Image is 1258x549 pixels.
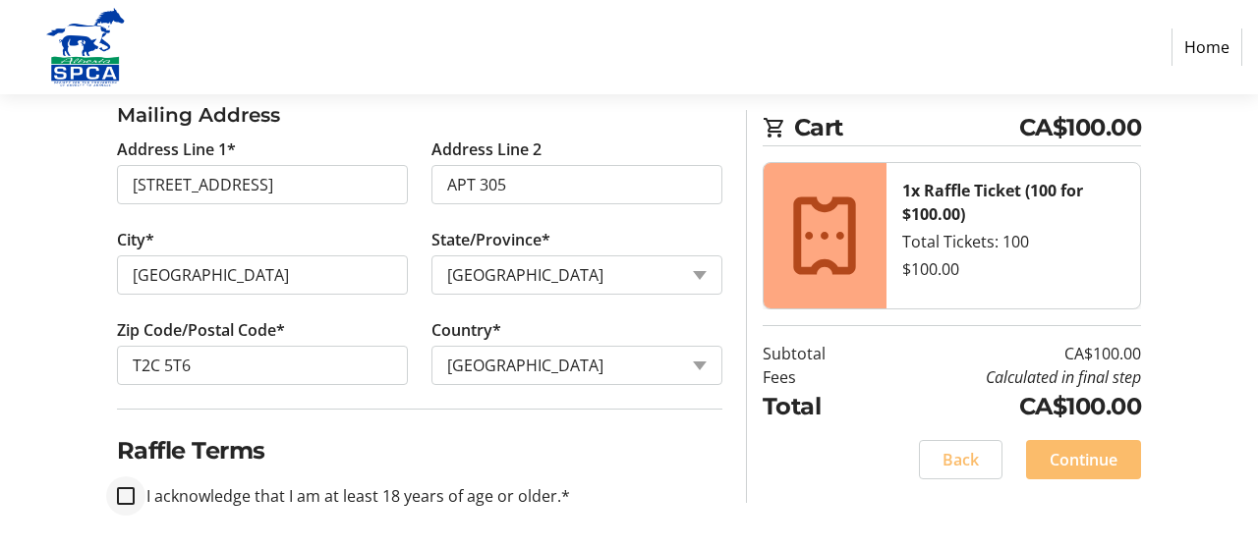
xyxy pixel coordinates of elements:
img: Alberta SPCA's Logo [16,8,155,86]
td: Total [763,389,872,424]
div: Total Tickets: 100 [902,230,1125,253]
label: State/Province* [431,228,550,251]
label: Zip Code/Postal Code* [117,318,285,342]
h2: Raffle Terms [117,433,722,468]
span: CA$100.00 [1019,110,1142,145]
input: Address [117,165,408,204]
td: CA$100.00 [872,342,1141,365]
input: Zip or Postal Code [117,346,408,385]
td: CA$100.00 [872,389,1141,424]
strong: 1x Raffle Ticket (100 for $100.00) [902,180,1083,225]
td: Fees [763,365,872,389]
span: Cart [794,110,1019,145]
td: Subtotal [763,342,872,365]
label: Address Line 1* [117,137,236,161]
input: City [117,255,408,295]
span: Back [943,448,979,471]
a: Home [1172,28,1242,66]
td: Calculated in final step [872,365,1141,389]
span: Continue [1050,448,1117,471]
button: Back [919,440,1002,479]
div: $100.00 [902,257,1125,281]
label: I acknowledge that I am at least 18 years of age or older.* [135,484,570,508]
label: City* [117,228,154,251]
label: Address Line 2 [431,137,542,161]
h3: Mailing Address [117,100,722,130]
label: Country* [431,318,501,342]
button: Continue [1026,440,1141,479]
